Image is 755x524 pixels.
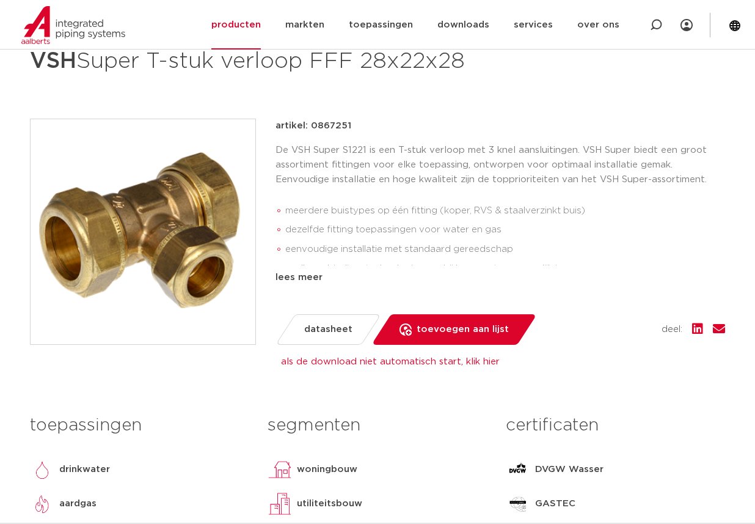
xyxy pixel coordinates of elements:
li: meerdere buistypes op één fitting (koper, RVS & staalverzinkt buis) [285,201,725,221]
p: artikel: 0867251 [275,119,351,133]
span: datasheet [304,320,352,339]
p: DVGW Wasser [535,462,604,477]
img: GASTEC [506,492,530,516]
img: aardgas [30,492,54,516]
span: deel: [662,322,682,337]
h3: segmenten [268,413,487,438]
img: woningbouw [268,457,292,482]
span: toevoegen aan lijst [417,320,509,339]
li: snelle verbindingstechnologie waarbij her-montage mogelijk is [285,259,725,279]
p: drinkwater [59,462,110,477]
li: dezelfde fitting toepassingen voor water en gas [285,220,725,240]
h1: Super T-stuk verloop FFF 28x22x28 [30,43,489,79]
p: GASTEC [535,496,575,511]
p: utiliteitsbouw [297,496,362,511]
img: DVGW Wasser [506,457,530,482]
p: woningbouw [297,462,357,477]
a: als de download niet automatisch start, klik hier [281,357,500,366]
img: drinkwater [30,457,54,482]
h3: certificaten [506,413,725,438]
div: lees meer [275,270,725,285]
h3: toepassingen [30,413,249,438]
a: datasheet [275,314,381,345]
p: aardgas [59,496,97,511]
li: eenvoudige installatie met standaard gereedschap [285,240,725,259]
img: Product Image for VSH Super T-stuk verloop FFF 28x22x28 [31,119,255,344]
img: utiliteitsbouw [268,492,292,516]
p: De VSH Super S1221 is een T-stuk verloop met 3 knel aansluitingen. VSH Super biedt een groot asso... [275,143,725,187]
strong: VSH [30,50,76,72]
